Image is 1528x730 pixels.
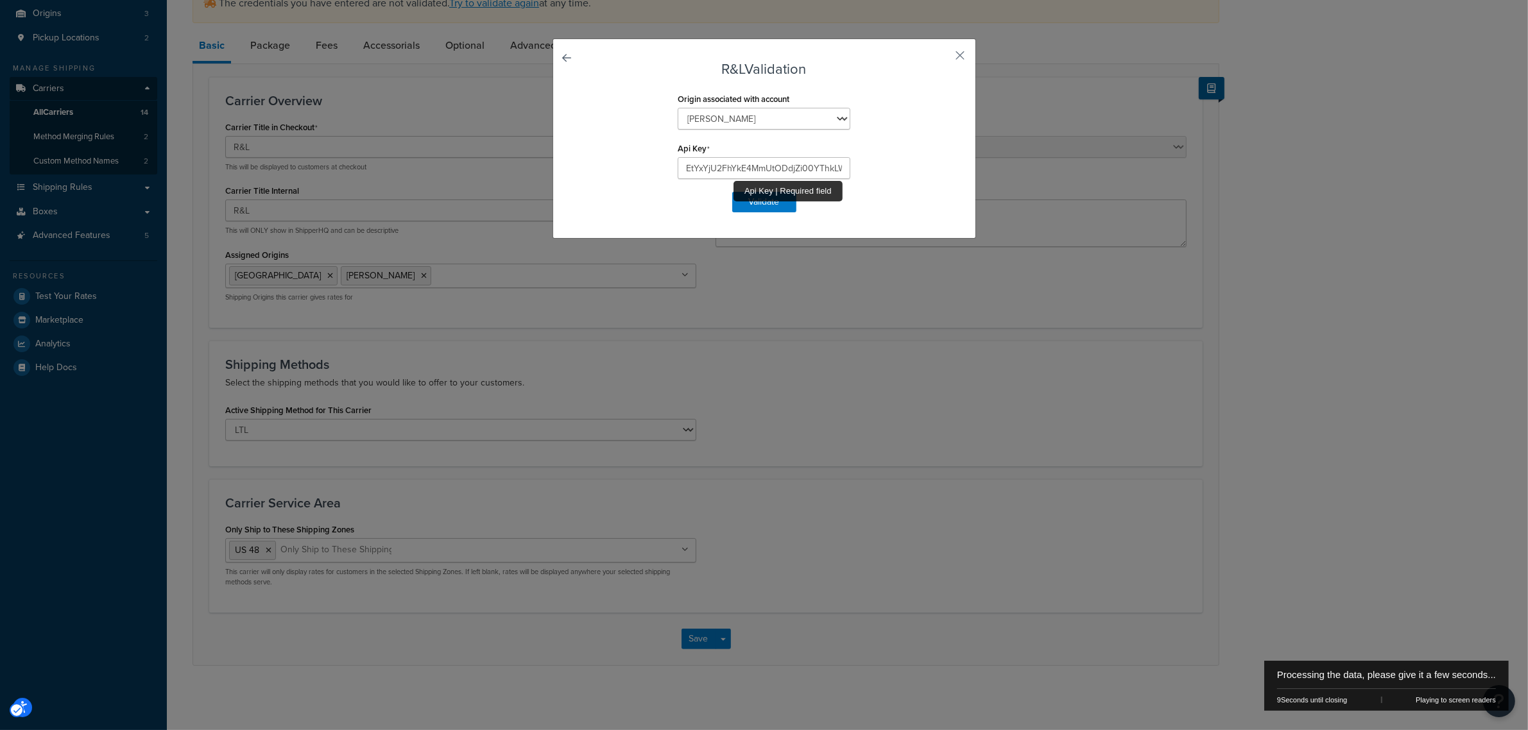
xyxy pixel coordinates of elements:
h3: R&L Validation [585,62,943,77]
label: Api Key [678,144,710,154]
button: Validate [732,192,796,212]
input: Api Key [678,157,850,179]
div: Processing the data, please give it a few seconds... [1277,661,1496,689]
label: Origin associated with account [678,94,789,104]
select: Origin associated with account [678,108,850,130]
span: 9 [1277,696,1281,704]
